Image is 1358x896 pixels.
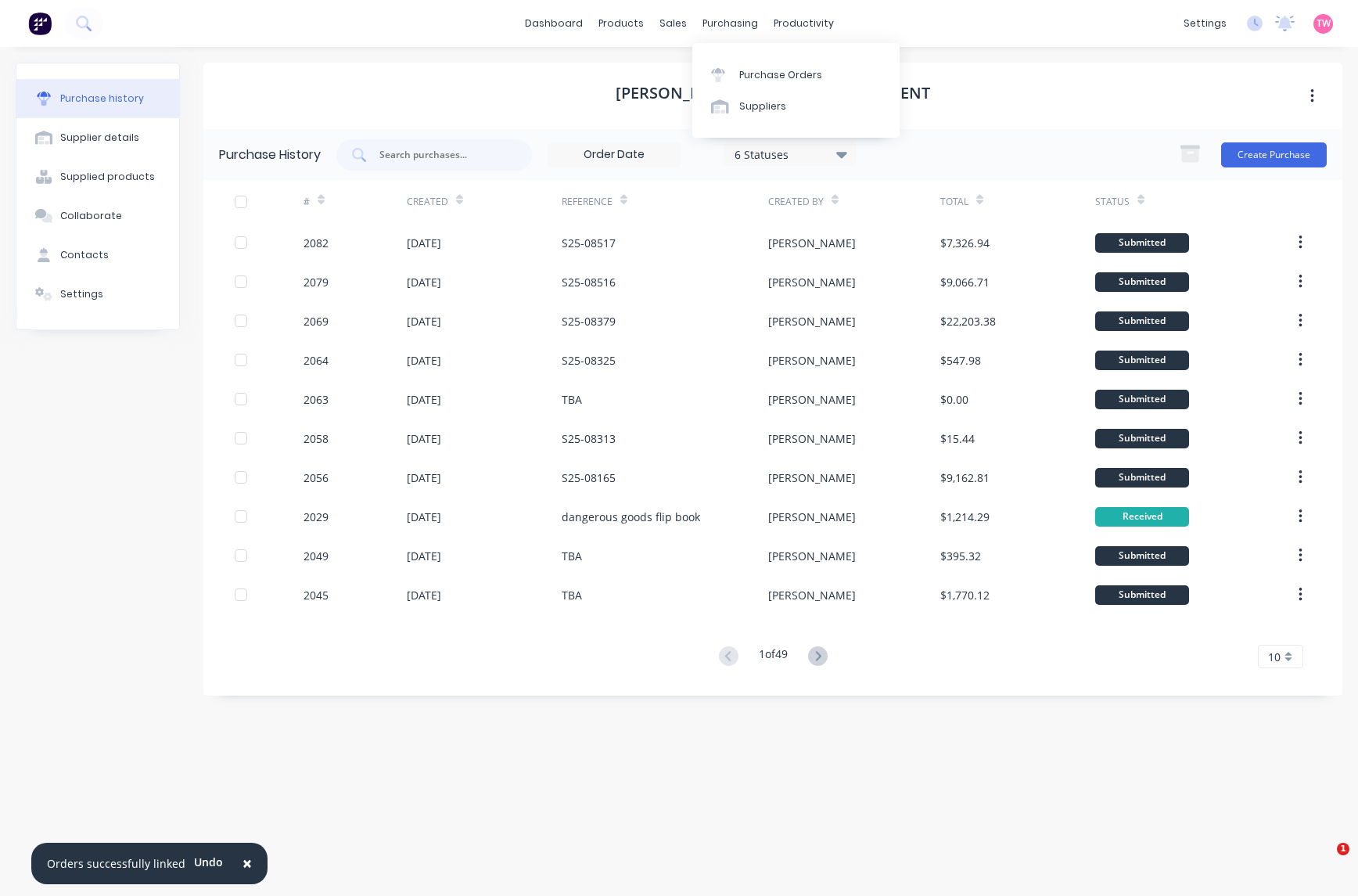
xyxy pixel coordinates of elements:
div: [DATE] [407,548,441,564]
div: 1 of 49 [759,646,788,668]
span: 10 [1268,649,1281,665]
div: sales [652,12,695,35]
button: Close [227,845,268,883]
button: Create Purchase [1221,142,1327,167]
div: [PERSON_NAME] [768,391,856,408]
div: purchasing [695,12,766,35]
a: Suppliers [692,91,900,122]
div: [DATE] [407,313,441,329]
div: $1,770.12 [940,587,990,603]
div: Submitted [1095,311,1189,331]
div: $0.00 [940,391,968,408]
div: Submitted [1095,429,1189,448]
div: [DATE] [407,430,441,447]
div: Reference [562,195,613,209]
div: [DATE] [407,352,441,369]
div: 2064 [304,352,329,369]
div: S25-08516 [562,274,616,290]
span: 1 [1337,843,1349,855]
div: [PERSON_NAME] [768,313,856,329]
button: Contacts [16,236,179,275]
div: [PERSON_NAME] [768,352,856,369]
div: S25-08165 [562,470,616,486]
div: $9,162.81 [940,470,990,486]
div: $7,326.94 [940,235,990,251]
div: Settings [60,287,103,301]
div: Submitted [1095,468,1189,488]
div: [DATE] [407,274,441,290]
div: [PERSON_NAME] [768,587,856,603]
div: [PERSON_NAME] [768,548,856,564]
div: Submitted [1095,390,1189,409]
div: Purchase history [60,92,144,106]
div: [DATE] [407,235,441,251]
div: Purchase History [219,146,321,164]
div: 2049 [304,548,329,564]
div: products [591,12,652,35]
a: dashboard [517,12,591,35]
div: Submitted [1095,351,1189,370]
div: Submitted [1095,585,1189,605]
div: Created By [768,195,824,209]
div: dangerous goods flip book [562,509,700,525]
div: Orders successfully linked [47,855,185,872]
div: # [304,195,310,209]
div: [PERSON_NAME] [768,470,856,486]
div: [DATE] [407,509,441,525]
span: TW [1317,16,1331,31]
div: [PERSON_NAME] [768,274,856,290]
div: S25-08313 [562,430,616,447]
div: S25-08379 [562,313,616,329]
div: [DATE] [407,391,441,408]
div: S25-08517 [562,235,616,251]
div: TBA [562,587,582,603]
button: Collaborate [16,196,179,236]
div: Created [407,195,448,209]
div: Submitted [1095,233,1189,253]
button: Settings [16,275,179,314]
div: [PERSON_NAME] [768,509,856,525]
div: Received [1095,507,1189,527]
div: [PERSON_NAME] [768,430,856,447]
div: Supplier details [60,131,139,145]
div: 2063 [304,391,329,408]
h1: [PERSON_NAME] Transport Equipment [616,84,930,103]
span: × [242,852,252,874]
div: 2045 [304,587,329,603]
button: Supplier details [16,118,179,157]
div: 2058 [304,430,329,447]
div: Collaborate [60,209,122,223]
div: 2082 [304,235,329,251]
div: 2056 [304,470,329,486]
div: $9,066.71 [940,274,990,290]
div: TBA [562,548,582,564]
div: $1,214.29 [940,509,990,525]
div: $547.98 [940,352,981,369]
img: Factory [28,12,52,35]
input: Order Date [548,143,680,167]
div: [DATE] [407,587,441,603]
div: 2069 [304,313,329,329]
button: Purchase history [16,79,179,118]
div: S25-08325 [562,352,616,369]
a: Purchase Orders [692,59,900,90]
div: TBA [562,391,582,408]
div: Supplied products [60,170,155,184]
div: [PERSON_NAME] [768,235,856,251]
div: 2079 [304,274,329,290]
div: [DATE] [407,470,441,486]
div: 6 Statuses [735,146,846,162]
div: Suppliers [739,99,786,113]
div: Submitted [1095,272,1189,292]
div: $15.44 [940,430,975,447]
div: settings [1176,12,1234,35]
div: Contacts [60,248,109,262]
input: Search purchases... [378,147,508,163]
div: Purchase Orders [739,68,822,82]
iframe: Intercom live chat [1305,843,1342,880]
div: productivity [766,12,842,35]
div: 2029 [304,509,329,525]
div: Submitted [1095,546,1189,566]
button: Undo [185,851,232,874]
div: Total [940,195,968,209]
